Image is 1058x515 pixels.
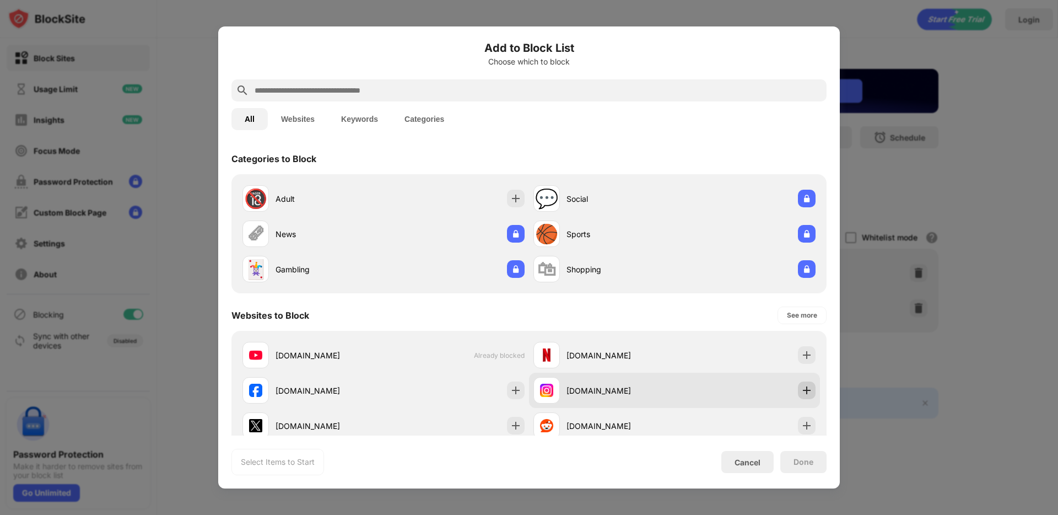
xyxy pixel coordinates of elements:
[566,385,674,396] div: [DOMAIN_NAME]
[268,108,328,130] button: Websites
[787,310,817,321] div: See more
[566,420,674,432] div: [DOMAIN_NAME]
[231,310,309,321] div: Websites to Block
[241,457,315,468] div: Select Items to Start
[566,264,674,275] div: Shopping
[566,350,674,361] div: [DOMAIN_NAME]
[540,419,553,432] img: favicons
[535,187,558,210] div: 💬
[566,228,674,240] div: Sports
[276,385,384,396] div: [DOMAIN_NAME]
[793,458,813,466] div: Done
[276,193,384,205] div: Adult
[391,108,457,130] button: Categories
[537,258,556,281] div: 🛍
[249,419,262,432] img: favicons
[249,384,262,397] img: favicons
[244,187,267,210] div: 🔞
[236,84,249,97] img: search.svg
[231,57,827,66] div: Choose which to block
[474,351,525,360] span: Already blocked
[276,228,384,240] div: News
[231,153,316,164] div: Categories to Block
[540,348,553,362] img: favicons
[535,223,558,245] div: 🏀
[244,258,267,281] div: 🃏
[231,108,268,130] button: All
[276,420,384,432] div: [DOMAIN_NAME]
[276,350,384,361] div: [DOMAIN_NAME]
[566,193,674,205] div: Social
[540,384,553,397] img: favicons
[231,40,827,56] h6: Add to Block List
[735,458,760,467] div: Cancel
[249,348,262,362] img: favicons
[246,223,265,245] div: 🗞
[328,108,391,130] button: Keywords
[276,264,384,275] div: Gambling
